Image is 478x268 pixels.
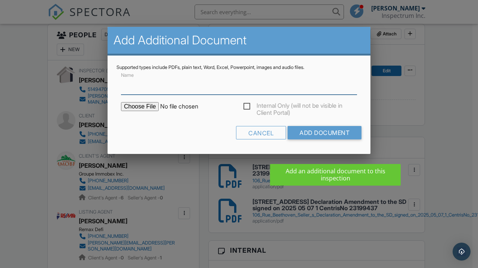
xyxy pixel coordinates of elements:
[288,126,361,139] input: Add Document
[117,64,361,70] div: Supported types include PDFs, plain text, Word, Excel, Powerpoint, images and audio files.
[114,33,364,48] h2: Add Additional Document
[236,126,286,139] div: Cancel
[243,102,357,111] label: Internal Only (will not be visible in Client Portal)
[121,72,134,79] label: Name
[453,243,471,261] div: Open Intercom Messenger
